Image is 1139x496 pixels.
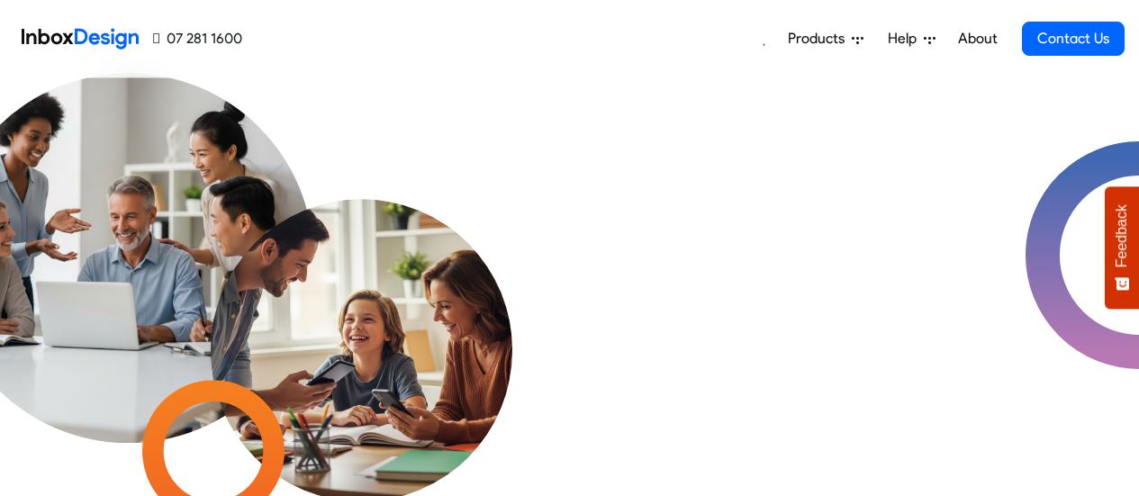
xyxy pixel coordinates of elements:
[1114,204,1130,267] span: Feedback
[583,152,1020,422] div: Maximising Efficient & Engagement, Connecting Schools, Families, and Students.
[881,21,943,57] a: Help
[1022,22,1125,56] a: Contact Us
[781,21,871,57] a: Products
[788,28,852,50] span: Products
[953,21,1002,57] a: About
[1105,186,1139,309] button: Feedback - Show survey
[888,28,924,50] span: Help
[153,28,242,50] a: 07 281 1600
